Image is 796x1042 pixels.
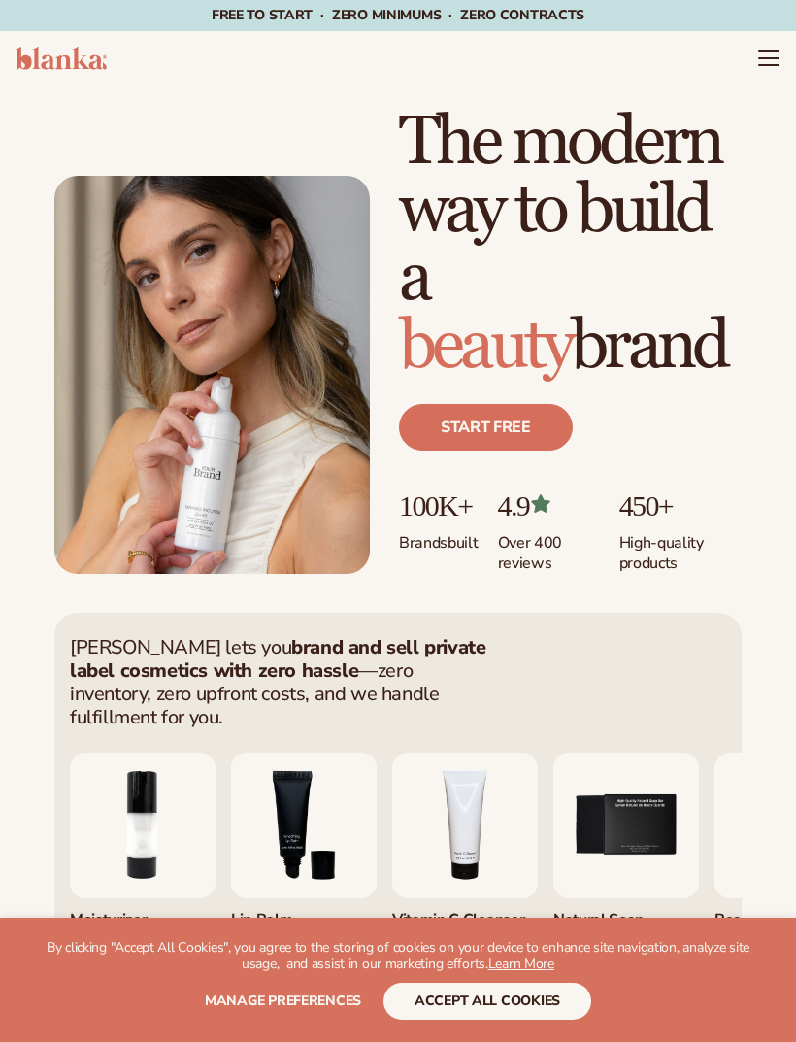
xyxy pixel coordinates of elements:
p: 450+ [619,489,742,521]
div: 5 / 9 [553,753,699,992]
p: 4.9 [498,489,600,521]
div: 3 / 9 [231,753,377,992]
p: High-quality products [619,521,742,574]
div: Lip Balm [231,898,377,930]
a: Learn More [488,955,554,973]
span: Manage preferences [205,992,361,1010]
div: Moisturizer [70,898,216,930]
span: Free to start · ZERO minimums · ZERO contracts [212,6,584,24]
img: Moisturizing lotion. [70,753,216,898]
img: Female holding tanning mousse. [54,176,370,574]
p: By clicking "Accept All Cookies", you agree to the storing of cookies on your device to enhance s... [39,940,757,973]
button: accept all cookies [383,983,591,1020]
span: beauty [399,305,571,387]
p: Over 400 reviews [498,521,600,574]
div: Vitamin C Cleanser [392,898,538,930]
div: Natural Soap [553,898,699,930]
img: Vitamin c cleanser. [392,753,538,898]
h1: The modern way to build a brand [399,109,742,381]
div: 4 / 9 [392,753,538,992]
img: Nature bar of soap. [553,753,699,898]
img: logo [16,47,107,70]
strong: brand and sell private label cosmetics with zero hassle [70,634,485,684]
p: 100K+ [399,489,479,521]
div: 2 / 9 [70,753,216,992]
a: Start free [399,404,573,451]
img: Smoothing lip balm. [231,753,377,898]
button: Manage preferences [205,983,361,1020]
summary: Menu [757,47,780,70]
p: Brands built [399,521,479,554]
p: [PERSON_NAME] lets you —zero inventory, zero upfront costs, and we handle fulfillment for you. [70,636,487,729]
